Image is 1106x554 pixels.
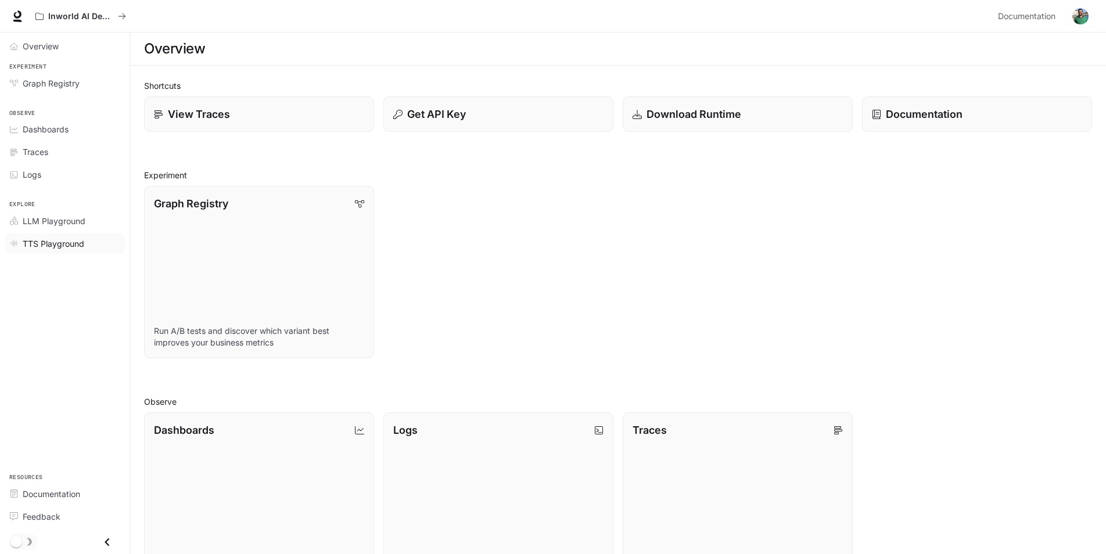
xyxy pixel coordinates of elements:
span: TTS Playground [23,238,84,250]
a: Documentation [862,96,1092,132]
p: Traces [633,422,667,438]
span: LLM Playground [23,215,85,227]
a: Documentation [5,484,125,504]
button: Get API Key [383,96,613,132]
a: Download Runtime [623,96,853,132]
span: Dark mode toggle [10,535,22,548]
a: Dashboards [5,119,125,139]
img: User avatar [1072,8,1089,24]
p: Download Runtime [647,106,741,122]
h2: Experiment [144,169,1092,181]
button: All workspaces [30,5,131,28]
p: Get API Key [407,106,466,122]
span: Feedback [23,510,60,523]
p: Inworld AI Demos [48,12,113,21]
a: Graph RegistryRun A/B tests and discover which variant best improves your business metrics [144,186,374,358]
p: View Traces [168,106,230,122]
span: Documentation [998,9,1055,24]
p: Logs [393,422,418,438]
a: Graph Registry [5,73,125,93]
span: Logs [23,168,41,181]
span: Documentation [23,488,80,500]
span: Overview [23,40,59,52]
button: Close drawer [94,530,120,554]
a: Feedback [5,506,125,527]
a: Overview [5,36,125,56]
span: Traces [23,146,48,158]
a: TTS Playground [5,233,125,254]
p: Graph Registry [154,196,228,211]
a: LLM Playground [5,211,125,231]
span: Dashboards [23,123,69,135]
a: Documentation [993,5,1064,28]
h1: Overview [144,37,205,60]
a: Logs [5,164,125,185]
p: Documentation [886,106,963,122]
p: Dashboards [154,422,214,438]
span: Graph Registry [23,77,80,89]
a: View Traces [144,96,374,132]
h2: Observe [144,395,1092,408]
a: Traces [5,142,125,162]
h2: Shortcuts [144,80,1092,92]
p: Run A/B tests and discover which variant best improves your business metrics [154,325,364,348]
button: User avatar [1069,5,1092,28]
